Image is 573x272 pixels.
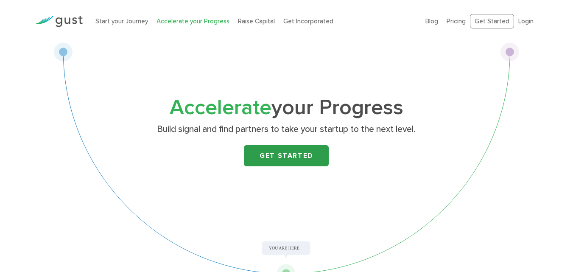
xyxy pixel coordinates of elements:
a: Login [518,17,534,25]
h1: your Progress [119,98,454,118]
a: Start your Journey [95,17,148,25]
a: Accelerate your Progress [157,17,229,25]
img: Gust Logo [35,16,83,27]
span: Accelerate [170,95,271,120]
a: Get Started [244,145,329,166]
p: Build signal and find partners to take your startup to the next level. [122,123,451,135]
a: Blog [425,17,438,25]
a: Raise Capital [238,17,275,25]
a: Get Started [470,14,514,29]
a: Pricing [447,17,466,25]
a: Get Incorporated [283,17,333,25]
